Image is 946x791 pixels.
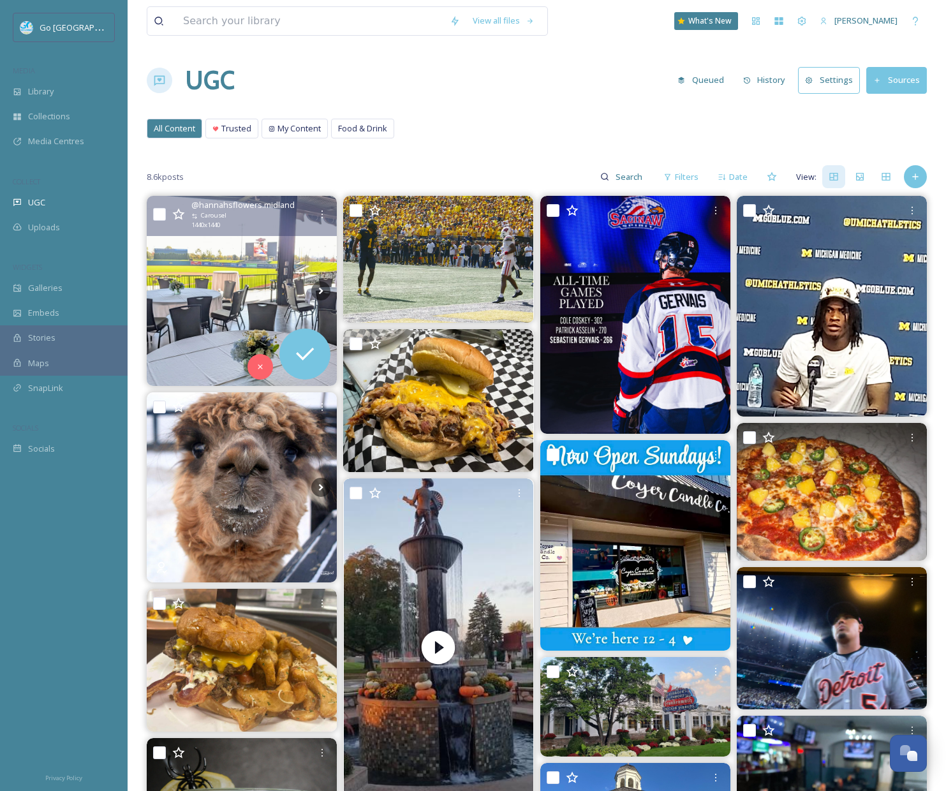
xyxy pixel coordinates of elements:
[671,68,730,92] button: Queued
[28,85,54,98] span: Library
[675,171,698,183] span: Filters
[28,382,63,394] span: SnapLink
[540,440,730,651] img: Holiday hours begin today! We are here Sundays 12-4 from now until the end of the year 🩵 Stop in ...
[540,196,730,433] img: With Game No. 266, Sebastien Gervais surpasses Brad Walch to take 3rd place on the Spirit’s all-t...
[28,307,59,319] span: Embeds
[813,8,904,33] a: [PERSON_NAME]
[147,196,337,386] img: We were so honored to make floral pieces for an amazing celebration of life at the Dow Diamond th...
[737,68,792,92] button: History
[737,567,927,710] img: Tigers win!!
[338,122,387,135] span: Food & Drink
[28,135,84,147] span: Media Centres
[796,171,817,183] span: View:
[28,196,45,209] span: UGC
[28,110,70,122] span: Collections
[13,262,42,272] span: WIDGETS
[28,443,55,455] span: Socials
[798,67,866,93] a: Settings
[147,392,337,582] img: 🥳 🎃 We had a Zoo Boo barnyard birthday bash happening this weekend as our charming and shy Alpaca...
[147,171,184,183] span: 8.6k posts
[540,657,730,757] img: Good Morning from #frankenmuthmichigan - home to zehnders famous chicken dinners #frankenmuth #ze...
[674,12,738,30] a: What's New
[737,68,799,92] a: History
[834,15,898,26] span: [PERSON_NAME]
[147,589,337,732] img: The Smokehaus burger-- 1/2 pound chuck, smoked brisket, pulled pork, smoked bacon, Texas Tang, ch...
[28,332,55,344] span: Stories
[671,68,737,92] a: Queued
[28,282,63,294] span: Galleries
[13,66,35,75] span: MEDIA
[737,196,927,416] img: Another solid game by Michigan QB Bryce Underwood against the Wisconsin Badgers. 19bryce.__ 19/28...
[866,67,927,93] button: Sources
[185,61,235,100] a: UGC
[191,199,295,211] span: @ hannahsflowers.midland
[13,423,38,432] span: SOCIALS
[40,21,134,33] span: Go [GEOGRAPHIC_DATA]
[45,774,82,782] span: Privacy Policy
[177,7,443,35] input: Search your library
[221,122,251,135] span: Trusted
[201,211,226,220] span: Carousel
[737,423,927,561] img: Hey Pizza Lovers.. it’s Sunday, which means Buy One Get One 50% off ANY Pizza Dine in & Takeout A...
[20,21,33,34] img: GoGreatLogo_MISkies_RegionalTrails%20%281%29.png
[277,122,321,135] span: My Content
[729,171,748,183] span: Date
[343,196,533,323] img: The Michigan Wolverines WR #1 Donaven McCulley had a very strong homecoming performance against t...
[28,357,49,369] span: Maps
[45,769,82,785] a: Privacy Policy
[191,221,220,230] span: 1440 x 1440
[890,735,927,772] button: Open Chat
[13,177,40,186] span: COLLECT
[343,329,533,472] img: Pit Master's pulled pork, cheddar cheese, pickles and grilled onion.
[154,122,195,135] span: All Content
[28,221,60,233] span: Uploads
[798,67,860,93] button: Settings
[609,164,651,189] input: Search
[466,8,541,33] a: View all files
